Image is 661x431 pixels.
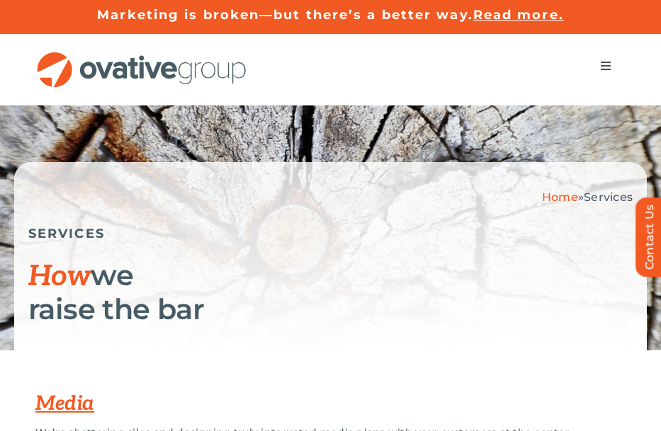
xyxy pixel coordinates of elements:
span: How [28,260,91,294]
a: Home [542,190,578,204]
span: » [542,190,633,204]
h1: we raise the bar [28,259,633,326]
a: Marketing is broken—but there’s a better way. [97,7,473,23]
nav: Menu [586,52,626,80]
span: Services [584,190,633,204]
a: Media [35,392,94,415]
h5: SERVICES [28,226,633,241]
a: Read more. [473,7,564,23]
a: OG_Full_horizontal_RGB [35,50,248,64]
